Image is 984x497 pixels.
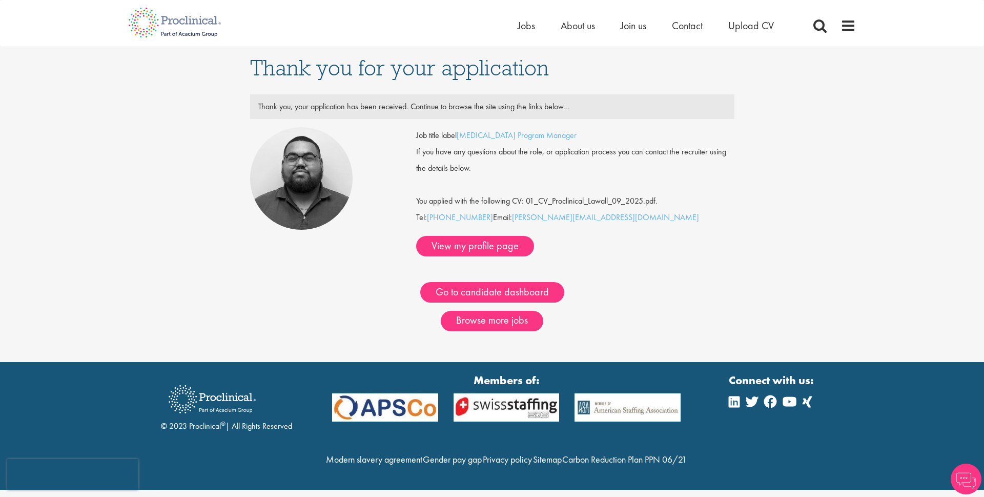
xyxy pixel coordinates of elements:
[427,212,493,223] a: [PHONE_NUMBER]
[729,372,816,388] strong: Connect with us:
[562,453,687,465] a: Carbon Reduction Plan PPN 06/21
[672,19,703,32] a: Contact
[457,130,577,141] a: [MEDICAL_DATA] Program Manager
[483,453,532,465] a: Privacy policy
[250,54,549,82] span: Thank you for your application
[561,19,595,32] a: About us
[518,19,535,32] a: Jobs
[251,98,734,115] div: Thank you, your application has been received. Continue to browse the site using the links below...
[420,282,564,303] a: Go to candidate dashboard
[221,420,225,428] sup: ®
[408,176,742,209] div: You applied with the following CV: 01_CV_Proclinical_Lawall_09_2025.pdf.
[567,393,688,422] img: APSCo
[441,311,543,331] a: Browse more jobs
[324,393,446,422] img: APSCo
[446,393,567,422] img: APSCo
[416,127,734,256] div: Tel: Email:
[408,127,742,144] div: Job title label
[161,378,263,421] img: Proclinical Recruitment
[416,236,534,256] a: View my profile page
[250,127,353,230] img: Ashley Bennett
[326,453,422,465] a: Modern slavery agreement
[161,377,292,432] div: © 2023 Proclinical | All Rights Reserved
[7,459,138,490] iframe: reCAPTCHA
[512,212,699,223] a: [PERSON_NAME][EMAIL_ADDRESS][DOMAIN_NAME]
[533,453,562,465] a: Sitemap
[951,464,981,494] img: Chatbot
[408,144,742,176] div: If you have any questions about the role, or application process you can contact the recruiter us...
[621,19,646,32] a: Join us
[332,372,681,388] strong: Members of:
[728,19,774,32] a: Upload CV
[423,453,482,465] a: Gender pay gap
